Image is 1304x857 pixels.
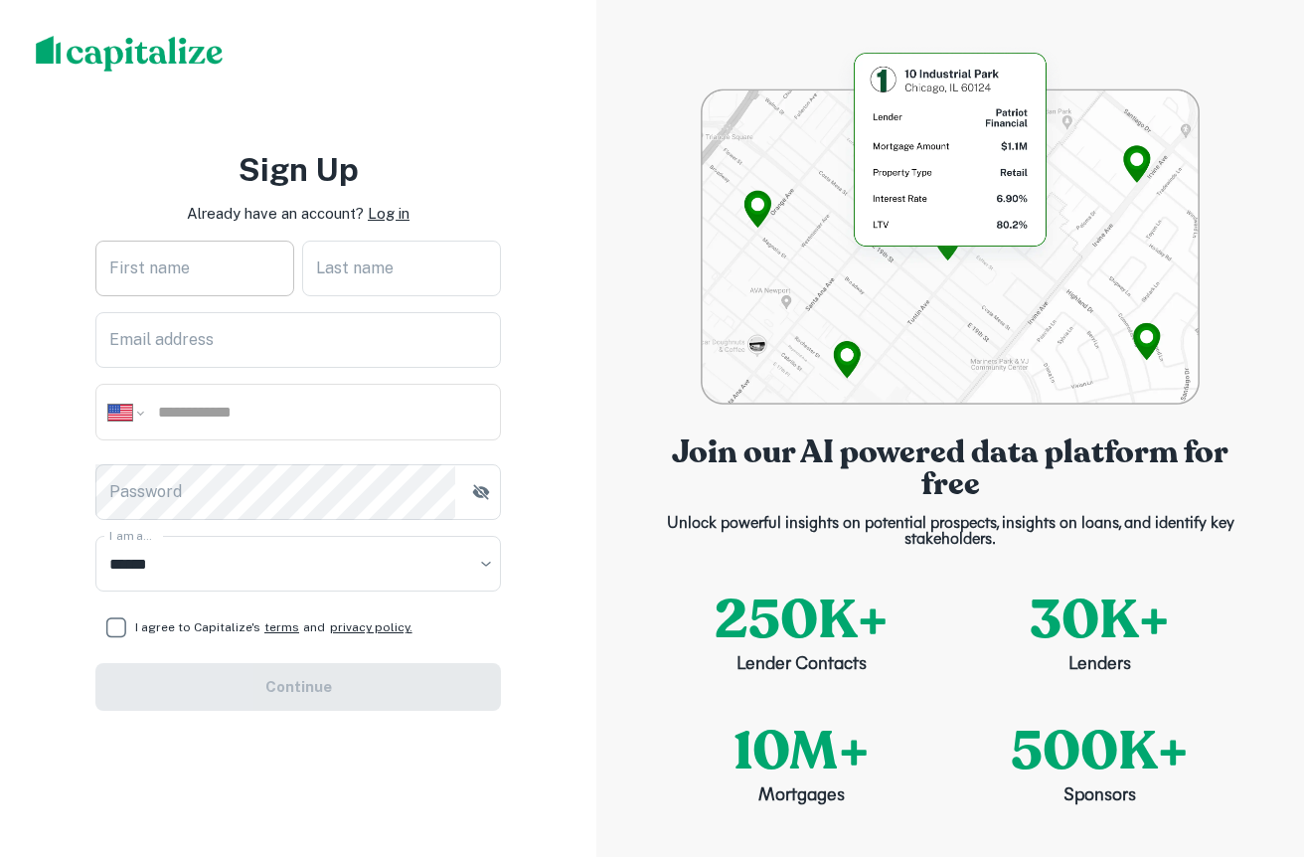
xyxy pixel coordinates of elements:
p: 500K+ [1011,711,1189,791]
p: Lender Contacts [736,652,867,679]
p: 30K+ [1030,580,1170,660]
p: 10M+ [733,711,870,791]
p: Already have an account? [187,202,364,226]
p: Lenders [1068,652,1131,679]
a: terms [260,620,303,634]
img: capitalize-logo.png [36,36,224,72]
p: Sponsors [1063,783,1136,810]
span: I agree to Capitalize's and [135,618,412,636]
p: Mortgages [758,783,845,810]
h3: Sign Up [239,146,359,194]
a: privacy policy. [328,620,412,634]
p: Log in [368,202,409,226]
p: Unlock powerful insights on potential prospects, insights on loans, and identify key stakeholders. [652,516,1248,548]
label: I am a... [109,527,151,544]
img: login-bg [701,47,1199,405]
p: Join our AI powered data platform for free [652,436,1248,500]
iframe: Chat Widget [1205,698,1304,793]
p: 250K+ [715,580,889,660]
